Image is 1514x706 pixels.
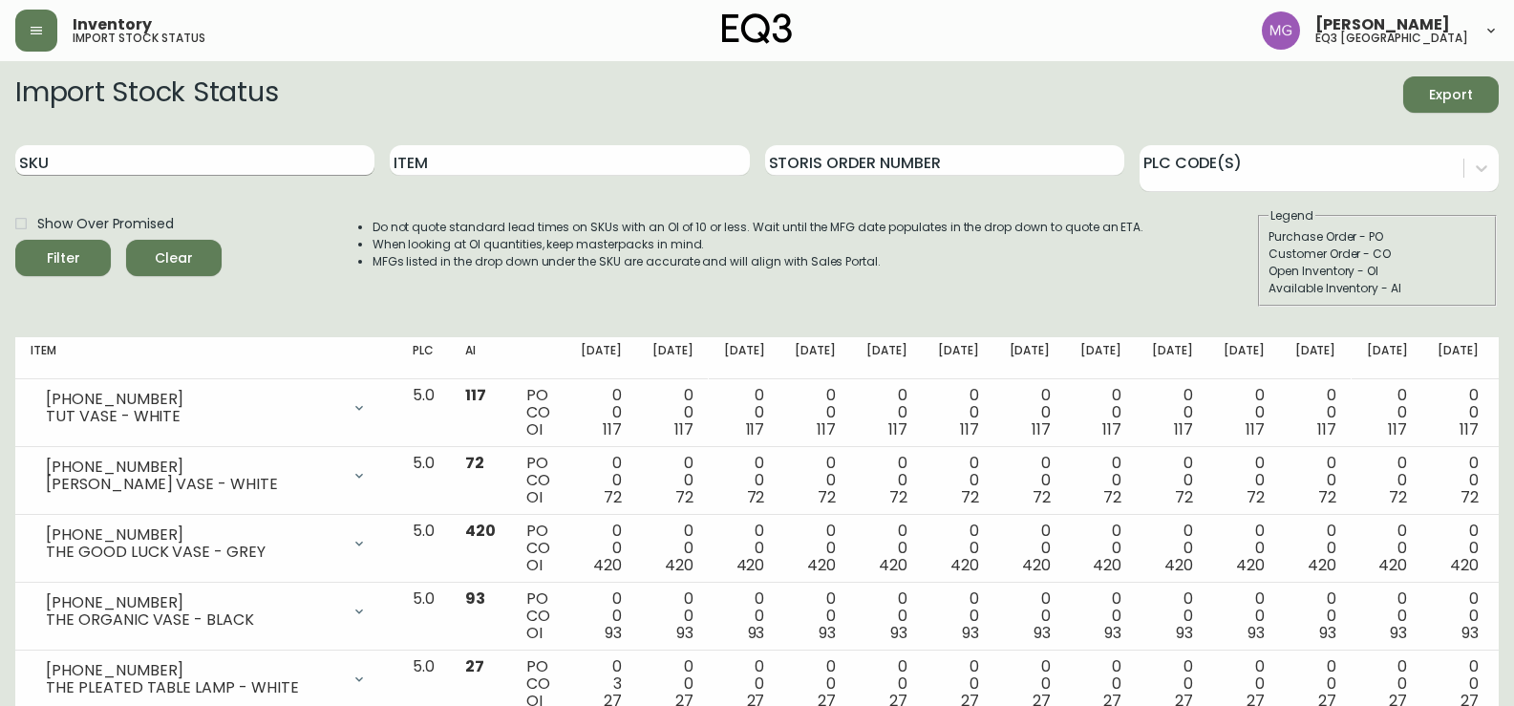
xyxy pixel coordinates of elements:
[373,253,1144,270] li: MFGs listed in the drop down under the SKU are accurate and will align with Sales Portal.
[397,337,450,379] th: PLC
[1461,622,1479,644] span: 93
[709,337,780,379] th: [DATE]
[1034,622,1051,644] span: 93
[866,590,907,642] div: 0 0
[1317,418,1336,440] span: 117
[1224,590,1265,642] div: 0 0
[1065,337,1137,379] th: [DATE]
[1422,337,1494,379] th: [DATE]
[923,337,994,379] th: [DATE]
[73,17,152,32] span: Inventory
[1315,17,1450,32] span: [PERSON_NAME]
[1102,418,1121,440] span: 117
[1176,622,1193,644] span: 93
[373,236,1144,253] li: When looking at OI quantities, keep masterpacks in mind.
[31,523,382,565] div: [PHONE_NUMBER]THE GOOD LUCK VASE - GREY
[888,418,907,440] span: 117
[581,523,622,574] div: 0 0
[1104,622,1121,644] span: 93
[675,486,693,508] span: 72
[724,387,765,439] div: 0 0
[526,590,550,642] div: PO CO
[526,418,543,440] span: OI
[46,476,340,493] div: [PERSON_NAME] VASE - WHITE
[938,455,979,506] div: 0 0
[465,520,496,542] span: 420
[1390,622,1407,644] span: 93
[397,447,450,515] td: 5.0
[950,554,979,576] span: 420
[46,679,340,696] div: THE PLEATED TABLE LAMP - WHITE
[526,387,550,439] div: PO CO
[1080,387,1121,439] div: 0 0
[879,554,907,576] span: 420
[46,594,340,611] div: [PHONE_NUMBER]
[817,418,836,440] span: 117
[603,418,622,440] span: 117
[1010,523,1051,574] div: 0 0
[1438,523,1479,574] div: 0 0
[748,622,765,644] span: 93
[1367,387,1408,439] div: 0 0
[724,523,765,574] div: 0 0
[1137,337,1208,379] th: [DATE]
[1269,207,1315,225] legend: Legend
[15,240,111,276] button: Filter
[1247,622,1265,644] span: 93
[1093,554,1121,576] span: 420
[1378,554,1407,576] span: 420
[465,452,484,474] span: 72
[373,219,1144,236] li: Do not quote standard lead times on SKUs with an OI of 10 or less. Wait until the MFG date popula...
[962,622,979,644] span: 93
[15,337,397,379] th: Item
[889,486,907,508] span: 72
[938,523,979,574] div: 0 0
[31,455,382,497] div: [PHONE_NUMBER][PERSON_NAME] VASE - WHITE
[31,590,382,632] div: [PHONE_NUMBER]THE ORGANIC VASE - BLACK
[1438,387,1479,439] div: 0 0
[465,655,484,677] span: 27
[15,76,278,113] h2: Import Stock Status
[593,554,622,576] span: 420
[866,455,907,506] div: 0 0
[1080,523,1121,574] div: 0 0
[1295,387,1336,439] div: 0 0
[1367,455,1408,506] div: 0 0
[652,523,693,574] div: 0 0
[604,486,622,508] span: 72
[526,455,550,506] div: PO CO
[807,554,836,576] span: 420
[1280,337,1352,379] th: [DATE]
[526,554,543,576] span: OI
[46,544,340,561] div: THE GOOD LUCK VASE - GREY
[126,240,222,276] button: Clear
[1438,455,1479,506] div: 0 0
[722,13,793,44] img: logo
[526,523,550,574] div: PO CO
[1308,554,1336,576] span: 420
[994,337,1066,379] th: [DATE]
[1389,486,1407,508] span: 72
[1460,418,1479,440] span: 117
[31,387,382,429] div: [PHONE_NUMBER]TUT VASE - WHITE
[581,590,622,642] div: 0 0
[141,246,206,270] span: Clear
[1295,455,1336,506] div: 0 0
[795,590,836,642] div: 0 0
[961,486,979,508] span: 72
[795,387,836,439] div: 0 0
[724,455,765,506] div: 0 0
[1010,387,1051,439] div: 0 0
[1033,486,1051,508] span: 72
[1269,246,1486,263] div: Customer Order - CO
[1224,387,1265,439] div: 0 0
[1262,11,1300,50] img: de8837be2a95cd31bb7c9ae23fe16153
[465,588,485,610] span: 93
[37,214,174,234] span: Show Over Promised
[890,622,907,644] span: 93
[938,387,979,439] div: 0 0
[1269,228,1486,246] div: Purchase Order - PO
[818,486,836,508] span: 72
[1010,590,1051,642] div: 0 0
[746,418,765,440] span: 117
